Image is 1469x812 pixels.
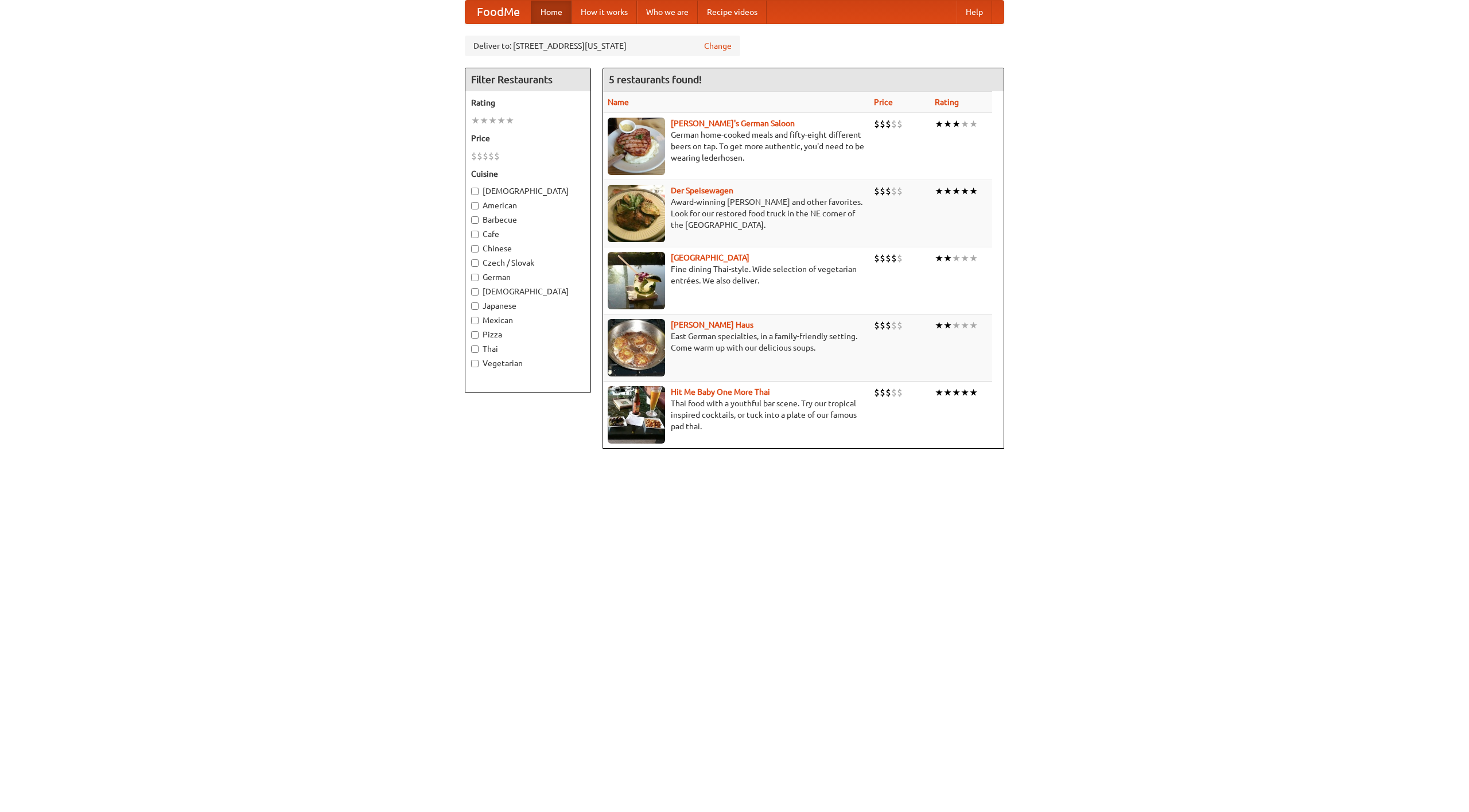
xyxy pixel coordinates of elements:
li: $ [483,150,488,162]
li: $ [891,252,897,265]
li: $ [874,118,880,130]
a: Rating [935,98,959,107]
li: ★ [497,114,506,127]
label: [DEMOGRAPHIC_DATA] [471,286,585,297]
img: kohlhaus.jpg [608,319,665,376]
li: $ [874,185,880,197]
li: ★ [935,252,943,265]
li: ★ [961,118,969,130]
p: East German specialties, in a family-friendly setting. Come warm up with our delicious soups. [608,331,865,353]
li: $ [874,386,880,399]
input: Barbecue [471,216,479,224]
label: [DEMOGRAPHIC_DATA] [471,185,585,197]
label: Czech / Slovak [471,257,585,269]
li: ★ [943,185,952,197]
a: Recipe videos [698,1,767,24]
label: Barbecue [471,214,585,226]
img: speisewagen.jpg [608,185,665,242]
li: $ [897,386,903,399]
p: Award-winning [PERSON_NAME] and other favorites. Look for our restored food truck in the NE corne... [608,196,865,231]
li: $ [494,150,500,162]
li: $ [885,252,891,265]
a: Der Speisewagen [671,186,733,195]
li: ★ [488,114,497,127]
li: ★ [935,118,943,130]
li: ★ [952,118,961,130]
li: $ [897,185,903,197]
label: Cafe [471,228,585,240]
input: Czech / Slovak [471,259,479,267]
li: $ [477,150,483,162]
p: Thai food with a youthful bar scene. Try our tropical inspired cocktails, or tuck into a plate of... [608,398,865,432]
h5: Price [471,133,585,144]
a: Hit Me Baby One More Thai [671,387,770,397]
p: Fine dining Thai-style. Wide selection of vegetarian entrées. We also deliver. [608,263,865,286]
li: ★ [943,118,952,130]
li: ★ [969,252,978,265]
li: ★ [480,114,488,127]
input: Chinese [471,245,479,252]
li: ★ [935,185,943,197]
a: FoodMe [465,1,531,24]
a: [PERSON_NAME]'s German Saloon [671,119,795,128]
li: $ [885,386,891,399]
li: ★ [952,252,961,265]
label: Japanese [471,300,585,312]
div: Deliver to: [STREET_ADDRESS][US_STATE] [465,36,740,56]
a: Who we are [637,1,698,24]
input: American [471,202,479,209]
b: [PERSON_NAME] Haus [671,320,753,329]
li: $ [874,252,880,265]
h4: Filter Restaurants [465,68,590,91]
li: $ [897,319,903,332]
li: $ [897,118,903,130]
label: Thai [471,343,585,355]
label: Vegetarian [471,358,585,369]
label: Chinese [471,243,585,254]
li: $ [885,319,891,332]
li: ★ [969,386,978,399]
li: ★ [935,319,943,332]
li: $ [880,185,885,197]
img: satay.jpg [608,252,665,309]
li: ★ [952,319,961,332]
h5: Cuisine [471,168,585,180]
input: Mexican [471,317,479,324]
li: ★ [943,319,952,332]
li: ★ [961,252,969,265]
a: Help [957,1,992,24]
img: esthers.jpg [608,118,665,175]
li: $ [885,118,891,130]
li: $ [471,150,477,162]
h5: Rating [471,97,585,108]
input: [DEMOGRAPHIC_DATA] [471,188,479,195]
input: Pizza [471,331,479,339]
li: ★ [506,114,514,127]
ng-pluralize: 5 restaurants found! [609,74,702,85]
li: ★ [952,386,961,399]
li: ★ [961,386,969,399]
label: Mexican [471,314,585,326]
li: $ [874,319,880,332]
label: German [471,271,585,283]
input: Japanese [471,302,479,310]
li: $ [880,118,885,130]
a: [GEOGRAPHIC_DATA] [671,253,749,262]
li: $ [488,150,494,162]
li: ★ [471,114,480,127]
input: German [471,274,479,281]
li: $ [891,319,897,332]
li: $ [880,319,885,332]
li: $ [891,118,897,130]
input: [DEMOGRAPHIC_DATA] [471,288,479,296]
li: ★ [935,386,943,399]
li: $ [880,386,885,399]
li: $ [880,252,885,265]
a: Name [608,98,629,107]
li: $ [891,185,897,197]
a: Price [874,98,893,107]
img: babythai.jpg [608,386,665,444]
